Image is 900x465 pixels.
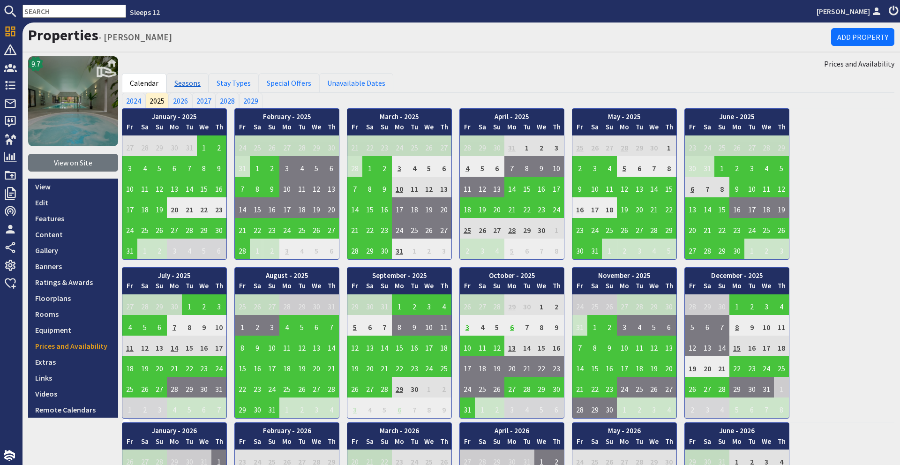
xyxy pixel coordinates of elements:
td: 11 [460,177,475,197]
td: 11 [759,177,774,197]
td: 3 [549,135,564,156]
th: January - 2025 [122,109,226,122]
th: We [309,122,324,135]
a: Ratings & Awards [28,274,118,290]
td: 4 [602,156,617,177]
td: 26 [422,135,437,156]
td: 9 [572,177,587,197]
td: 20 [489,197,504,218]
td: 27 [602,135,617,156]
a: Floorplans [28,290,118,306]
th: Tu [407,122,422,135]
td: 14 [347,197,362,218]
th: Fr [572,122,587,135]
td: 25 [602,218,617,239]
input: SEARCH [22,5,126,18]
td: 2 [211,135,226,156]
td: 20 [436,197,451,218]
td: 19 [475,197,490,218]
td: 2 [729,156,744,177]
th: We [647,122,662,135]
td: 9 [729,177,744,197]
td: 28 [137,135,152,156]
td: 22 [519,197,534,218]
td: 3 [279,156,294,177]
td: 11 [294,177,309,197]
a: [PERSON_NAME] [817,6,883,17]
td: 13 [632,177,647,197]
td: 21 [647,197,662,218]
td: 16 [211,177,226,197]
td: 6 [324,156,339,177]
img: staytech_i_w-64f4e8e9ee0a9c174fd5317b4b171b261742d2d393467e5bdba4413f4f884c10.svg [4,450,15,461]
td: 23 [534,197,549,218]
a: 2028 [216,93,239,108]
th: Fr [685,122,700,135]
td: 29 [632,135,647,156]
td: 27 [744,135,759,156]
td: 5 [475,156,490,177]
td: 22 [362,218,377,239]
th: Tu [632,122,647,135]
td: 21 [347,218,362,239]
td: 12 [617,177,632,197]
td: 17 [279,197,294,218]
td: 29 [475,135,490,156]
a: Banners [28,258,118,274]
a: Content [28,226,118,242]
th: Su [152,122,167,135]
td: 24 [392,135,407,156]
td: 2 [264,156,279,177]
td: 10 [587,177,602,197]
th: Mo [167,122,182,135]
td: 1 [549,218,564,239]
td: 15 [714,197,729,218]
th: Mo [617,122,632,135]
td: 12 [152,177,167,197]
td: 8 [197,156,212,177]
td: 13 [489,177,504,197]
td: 14 [647,177,662,197]
td: 22 [250,218,265,239]
th: Su [489,122,504,135]
th: May - 2025 [572,109,676,122]
td: 15 [362,197,377,218]
td: 18 [602,197,617,218]
td: 28 [182,218,197,239]
a: 2025 [145,93,169,108]
td: 3 [392,156,407,177]
td: 3 [167,239,182,259]
td: 19 [152,197,167,218]
th: Th [436,122,451,135]
td: 18 [137,197,152,218]
th: Th [324,122,339,135]
td: 23 [377,135,392,156]
td: 1 [519,135,534,156]
td: 24 [587,218,602,239]
td: 27 [436,135,451,156]
th: Tu [519,122,534,135]
td: 30 [685,156,700,177]
td: 17 [122,197,137,218]
td: 25 [137,218,152,239]
td: 2 [377,156,392,177]
td: 1 [714,156,729,177]
td: 8 [250,177,265,197]
th: Su [377,122,392,135]
td: 2 [572,156,587,177]
td: 10 [392,177,407,197]
td: 7 [182,156,197,177]
td: 21 [182,197,197,218]
td: 15 [661,177,676,197]
td: 25 [407,135,422,156]
td: 1 [197,135,212,156]
td: 4 [407,156,422,177]
td: 29 [197,218,212,239]
td: 29 [519,218,534,239]
td: 21 [700,218,715,239]
th: Th [549,122,564,135]
td: 30 [324,135,339,156]
th: Sa [587,122,602,135]
td: 23 [685,135,700,156]
th: February - 2025 [235,109,339,122]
